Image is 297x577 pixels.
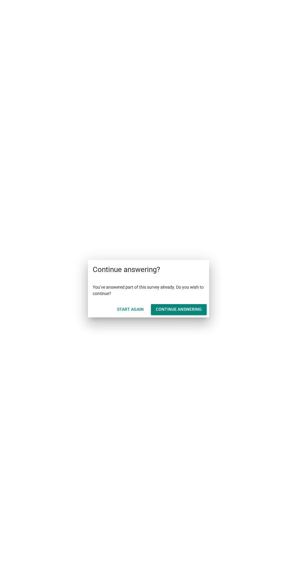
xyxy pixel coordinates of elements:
[112,304,148,315] button: Start Again
[156,306,202,313] div: Continue answering
[151,304,207,315] button: Continue answering
[88,279,209,302] div: You’ve answered part of this survey already. Do you wish to continue?
[117,306,144,313] div: Start Again
[88,260,209,279] div: Continue answering?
